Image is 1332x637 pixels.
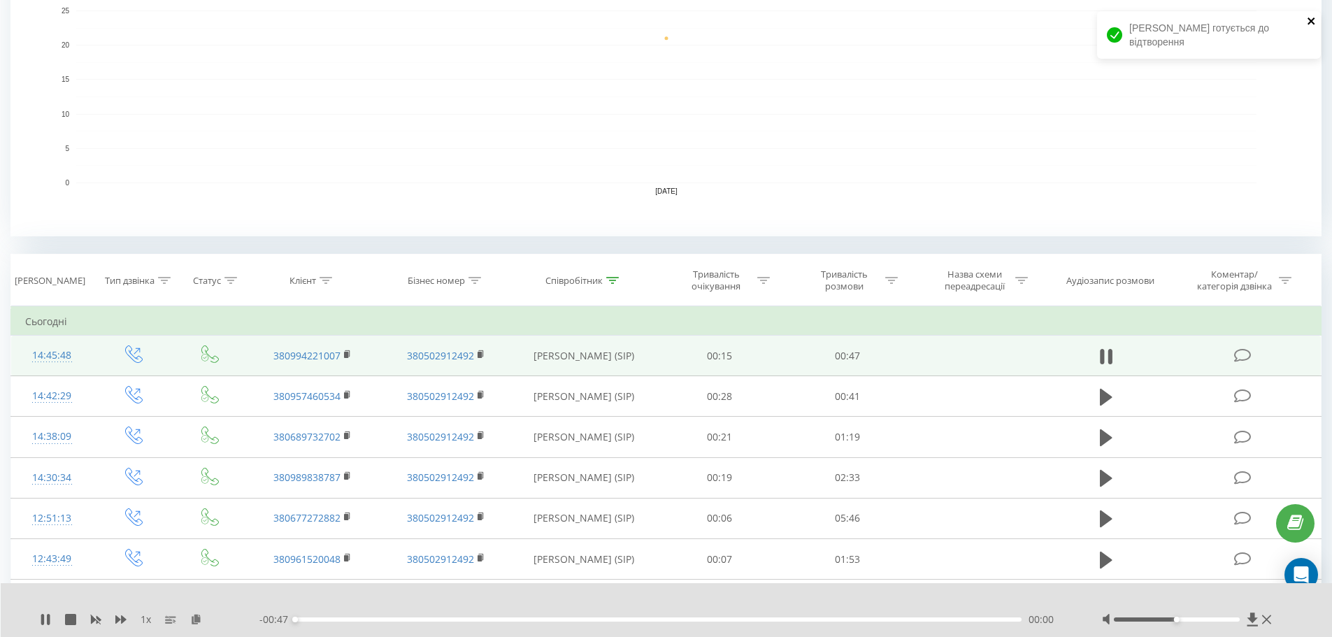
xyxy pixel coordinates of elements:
div: Тип дзвінка [105,275,155,287]
div: 14:45:48 [25,342,79,369]
td: 00:00 [784,580,912,620]
div: [PERSON_NAME] готується до відтворення [1097,11,1321,59]
td: 00:15 [656,336,784,376]
td: 01:19 [784,417,912,457]
a: 380502912492 [407,430,474,443]
text: 15 [62,76,70,84]
td: [PERSON_NAME] (SIP) [513,580,656,620]
td: Сьогодні [11,308,1322,336]
td: [PERSON_NAME] (SIP) [513,539,656,580]
td: [PERSON_NAME] (SIP) [513,336,656,376]
a: 380502912492 [407,511,474,524]
td: 00:07 [656,539,784,580]
div: Назва схеми переадресації [937,269,1012,292]
text: 25 [62,7,70,15]
span: 1 x [141,613,151,627]
a: 380502912492 [407,349,474,362]
td: 00:06 [656,498,784,538]
span: 00:00 [1029,613,1054,627]
div: Бізнес номер [408,275,465,287]
a: 380502912492 [407,389,474,403]
td: [PERSON_NAME] (SIP) [513,457,656,498]
a: 380502912492 [407,471,474,484]
div: 12:51:13 [25,505,79,532]
div: 14:38:09 [25,423,79,450]
a: 380961520048 [273,552,341,566]
a: 380957460534 [273,389,341,403]
div: Статус [193,275,221,287]
div: Accessibility label [292,617,298,622]
td: 00:47 [784,336,912,376]
div: [PERSON_NAME] [15,275,85,287]
td: 05:46 [784,498,912,538]
a: 380994221007 [273,349,341,362]
a: 380989838787 [273,471,341,484]
td: 01:53 [784,539,912,580]
button: close [1307,15,1317,29]
div: 14:42:29 [25,382,79,410]
div: Коментар/категорія дзвінка [1194,269,1275,292]
div: Клієнт [289,275,316,287]
td: 00:04 [656,580,784,620]
text: 10 [62,110,70,118]
a: 380689732702 [273,430,341,443]
td: 00:41 [784,376,912,417]
div: Аудіозапис розмови [1066,275,1154,287]
text: [DATE] [655,187,678,195]
td: 00:28 [656,376,784,417]
div: Accessibility label [1174,617,1180,622]
div: Співробітник [545,275,603,287]
div: Тривалість очікування [679,269,754,292]
text: 20 [62,41,70,49]
span: - 00:47 [259,613,295,627]
div: Тривалість розмови [807,269,882,292]
td: [PERSON_NAME] (SIP) [513,498,656,538]
a: 380502912492 [407,552,474,566]
td: 02:33 [784,457,912,498]
text: 0 [65,179,69,187]
div: 12:43:49 [25,545,79,573]
text: 5 [65,145,69,152]
td: [PERSON_NAME] (SIP) [513,376,656,417]
td: 00:19 [656,457,784,498]
div: Open Intercom Messenger [1284,558,1318,592]
div: 14:30:34 [25,464,79,492]
td: [PERSON_NAME] (SIP) [513,417,656,457]
a: 380677272882 [273,511,341,524]
td: 00:21 [656,417,784,457]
